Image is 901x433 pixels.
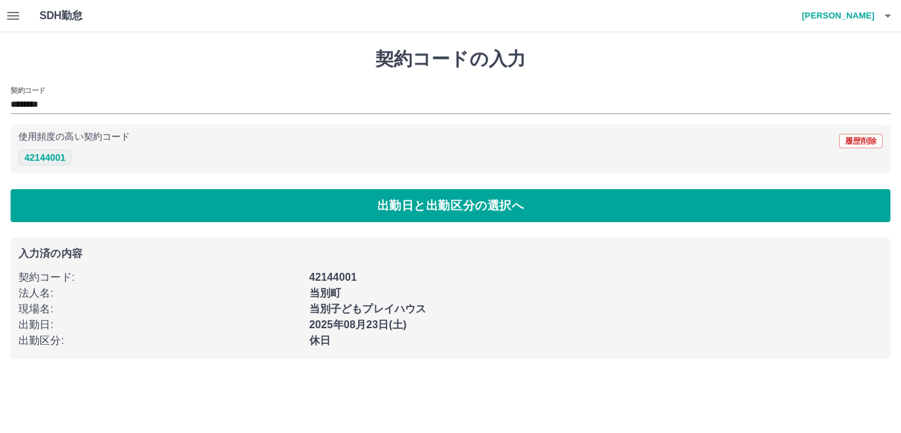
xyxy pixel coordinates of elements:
p: 法人名 : [18,285,301,301]
p: 現場名 : [18,301,301,317]
button: 出勤日と出勤区分の選択へ [11,189,890,222]
p: 出勤区分 : [18,333,301,349]
h1: 契約コードの入力 [11,48,890,71]
b: 当別町 [309,287,341,299]
p: 契約コード : [18,270,301,285]
b: 休日 [309,335,330,346]
button: 42144001 [18,150,71,165]
b: 当別子どもプレイハウス [309,303,427,314]
p: 使用頻度の高い契約コード [18,132,130,142]
h2: 契約コード [11,85,46,96]
b: 42144001 [309,272,357,283]
p: 出勤日 : [18,317,301,333]
p: 入力済の内容 [18,248,883,259]
button: 履歴削除 [839,134,883,148]
b: 2025年08月23日(土) [309,319,407,330]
